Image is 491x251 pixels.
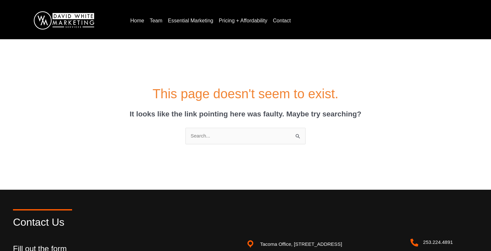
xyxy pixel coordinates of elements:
[13,216,64,228] span: Contact Us
[128,16,147,26] a: Home
[423,238,453,246] p: 253.224.4891
[260,240,342,248] p: Tacoma Office, [STREET_ADDRESS]
[165,16,216,26] a: Essential Marketing
[291,128,306,141] input: Search
[216,16,270,26] a: Pricing + Affordability
[34,11,94,30] img: DavidWhite-Marketing-Logo
[83,85,408,103] h1: This page doesn't seem to exist.
[128,15,478,26] nav: Menu
[147,16,165,26] a: Team
[83,110,408,118] div: It looks like the link pointing here was faulty. Maybe try searching?
[270,16,293,26] a: Contact
[34,17,94,23] a: DavidWhite-Marketing-Logo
